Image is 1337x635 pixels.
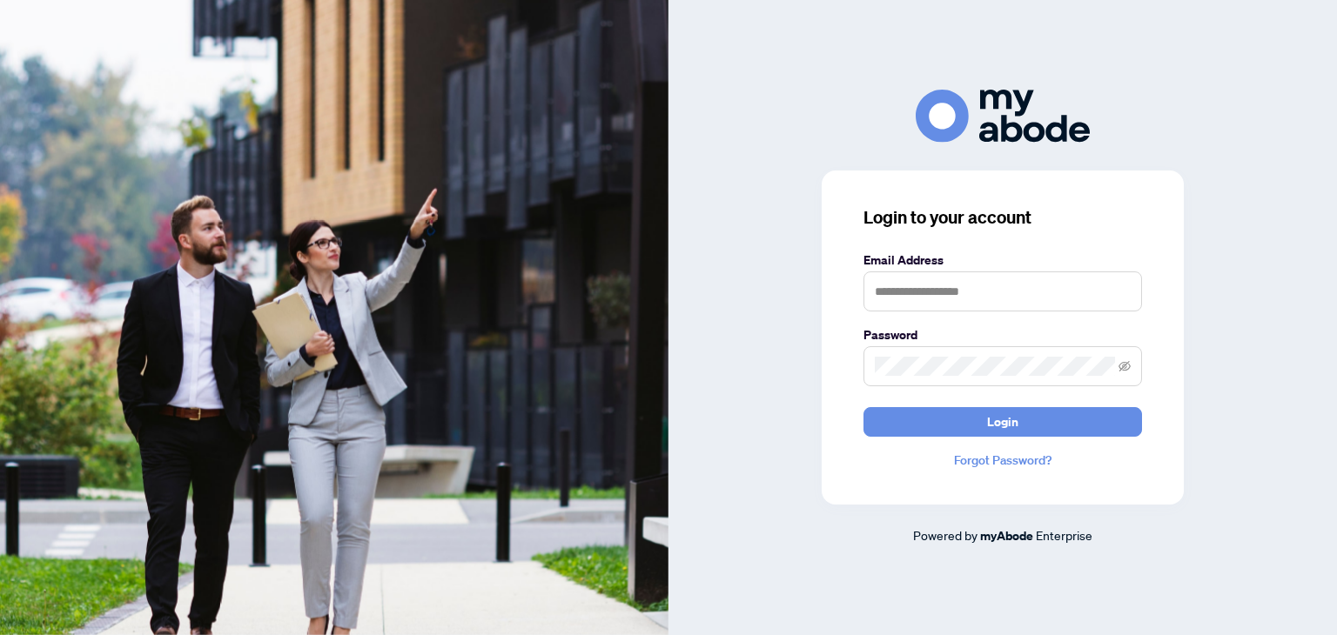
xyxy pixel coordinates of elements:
a: Forgot Password? [863,451,1142,470]
a: myAbode [980,526,1033,545]
span: Login [987,408,1018,436]
h3: Login to your account [863,205,1142,230]
label: Password [863,325,1142,344]
label: Email Address [863,251,1142,270]
span: Enterprise [1036,527,1092,543]
span: eye-invisible [1119,360,1131,372]
button: Login [863,407,1142,437]
span: Powered by [913,527,978,543]
img: ma-logo [916,90,1090,143]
